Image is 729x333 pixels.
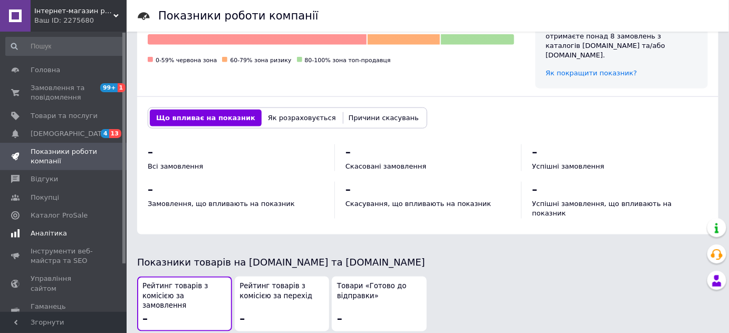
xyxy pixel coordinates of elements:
span: 4 [101,129,109,138]
span: Управління сайтом [31,274,98,293]
span: – [148,183,153,195]
span: Скасування, що впливають на показник [346,200,491,208]
span: Гаманець компанії [31,302,98,321]
button: Що впливає на показник [150,110,262,126]
span: Замовлення, що впливають на показник [148,200,295,208]
span: 80-100% зона топ-продавця [305,57,391,64]
span: 13 [109,129,121,138]
span: Товари та послуги [31,111,98,121]
span: 1 [118,83,126,92]
span: Відгуки [31,174,58,184]
button: Товари «Готово до відправки»– [332,277,427,331]
span: 60-79% зона ризику [230,57,291,64]
button: Рейтинг товарів з комісією за замовлення– [137,277,232,331]
button: Причини скасувань [342,110,425,126]
span: – [142,312,148,325]
span: – [240,312,245,325]
span: Замовлення та повідомлення [31,83,98,102]
span: Інструменти веб-майстра та SEO [31,247,98,266]
button: Рейтинг товарів з комісією за перехід– [235,277,330,331]
span: – [346,145,351,158]
span: Скасовані замовлення [346,162,426,170]
span: Головна [31,65,60,75]
span: Інтернет-магазин радиокомпонентов "СІРІУС" [34,6,113,16]
span: – [532,145,538,158]
a: Як покращити показник? [546,69,637,77]
span: – [346,183,351,195]
span: [DEMOGRAPHIC_DATA] [31,129,109,139]
span: Покупці [31,193,59,202]
h1: Показники роботи компанії [158,9,319,22]
span: Каталог ProSale [31,211,88,220]
div: Ваш ID: 2275680 [34,16,127,25]
span: Показники товарів на [DOMAIN_NAME] та [DOMAIN_NAME] [137,257,425,268]
span: Успішні замовлення [532,162,605,170]
span: Товари «Готово до відправки» [337,282,421,301]
span: 0-59% червона зона [156,57,217,64]
div: Ми розрахуємо показник, коли ви отримаєте понад 8 замовлень з каталогів [DOMAIN_NAME] та/або [DOM... [546,22,697,61]
span: Показники роботи компанії [31,147,98,166]
span: – [148,145,153,158]
span: – [532,183,538,195]
span: Рейтинг товарів з комісією за перехід [240,282,324,301]
span: 99+ [100,83,118,92]
button: Як розраховується [262,110,342,126]
input: Пошук [5,37,124,56]
span: Успішні замовлення, що впливають на показник [532,200,672,217]
span: Аналітика [31,229,67,238]
span: Всі замовлення [148,162,203,170]
span: – [337,312,342,325]
span: Рейтинг товарів з комісією за замовлення [142,282,227,311]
